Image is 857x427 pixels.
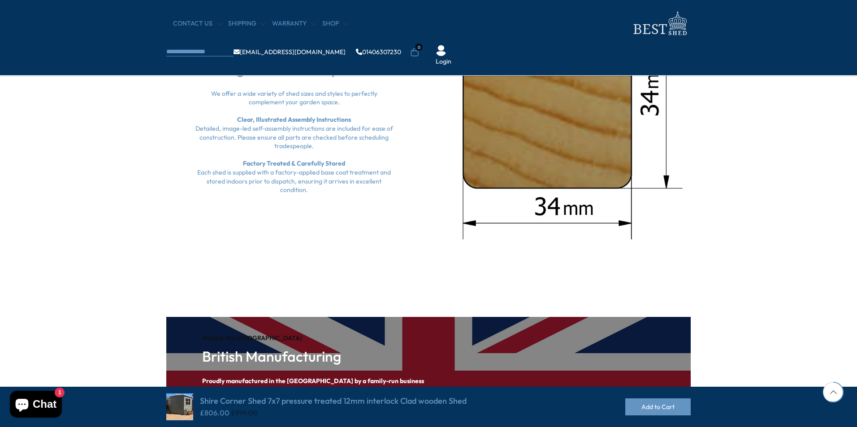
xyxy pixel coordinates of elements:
ins: £806.00 [200,408,229,417]
img: logo [628,9,691,38]
img: User Icon [436,45,446,56]
a: CONTACT US [173,19,221,28]
div: We offer a wide variety of shed sizes and styles to perfectly complement your garden space. Detai... [193,90,395,195]
a: Login [436,57,451,66]
strong: Factory Treated & Carefully Stored [243,159,345,167]
h3: British Manufacturing [202,348,426,365]
inbox-online-store-chat: Shopify online store chat [7,391,65,420]
h4: Shire Corner Shed 7x7 pressure treated 12mm interlock Clad wooden Shed [200,396,467,406]
del: £919.00 [231,408,258,417]
strong: Proudly manufactured in the [GEOGRAPHIC_DATA] by a family-run business with over 75 years of expe... [202,377,424,394]
a: 0 [410,48,419,57]
button: Add to Cart [625,398,691,415]
a: 01406307230 [356,49,401,55]
span: 0 [415,43,423,51]
a: Shop [322,19,348,28]
a: Warranty [272,19,316,28]
img: Shire [166,393,193,420]
div: Made in the [GEOGRAPHIC_DATA] [202,335,426,341]
a: [EMAIL_ADDRESS][DOMAIN_NAME] [234,49,346,55]
strong: Clear, Illustrated Assembly Instructions [237,115,351,124]
a: Shipping [228,19,265,28]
